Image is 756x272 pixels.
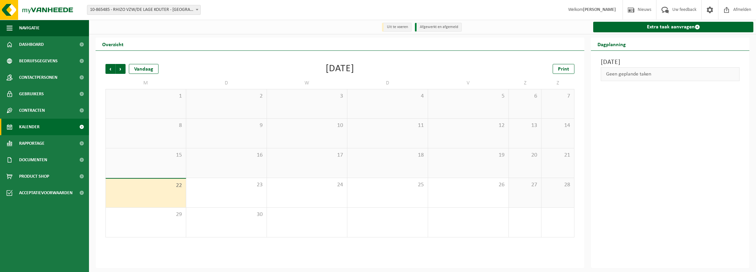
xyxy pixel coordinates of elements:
[19,119,40,135] span: Kalender
[19,36,44,53] span: Dashboard
[512,181,538,189] span: 27
[601,57,740,67] h3: [DATE]
[109,182,183,189] span: 22
[129,64,159,74] div: Vandaag
[270,122,344,129] span: 10
[87,5,200,15] span: 10-865485 - RHIZO VZW/DE LAGE KOUTER - KORTRIJK
[189,93,263,100] span: 2
[19,86,44,102] span: Gebruikers
[19,168,49,185] span: Product Shop
[351,152,424,159] span: 18
[512,93,538,100] span: 6
[270,93,344,100] span: 3
[186,77,267,89] td: D
[189,211,263,218] span: 30
[270,181,344,189] span: 24
[19,20,40,36] span: Navigatie
[270,152,344,159] span: 17
[593,22,753,32] a: Extra taak aanvragen
[351,93,424,100] span: 4
[351,181,424,189] span: 25
[189,152,263,159] span: 16
[109,211,183,218] span: 29
[601,67,740,81] div: Geen geplande taken
[109,93,183,100] span: 1
[189,122,263,129] span: 9
[189,181,263,189] span: 23
[347,77,428,89] td: D
[591,38,632,50] h2: Dagplanning
[87,5,201,15] span: 10-865485 - RHIZO VZW/DE LAGE KOUTER - KORTRIJK
[431,181,505,189] span: 26
[19,152,47,168] span: Documenten
[382,23,412,32] li: Uit te voeren
[19,135,44,152] span: Rapportage
[431,93,505,100] span: 5
[545,122,571,129] span: 14
[428,77,509,89] td: V
[351,122,424,129] span: 11
[267,77,348,89] td: W
[583,7,616,12] strong: [PERSON_NAME]
[109,152,183,159] span: 15
[105,77,186,89] td: M
[96,38,130,50] h2: Overzicht
[105,64,115,74] span: Vorige
[116,64,126,74] span: Volgende
[19,185,73,201] span: Acceptatievoorwaarden
[545,152,571,159] span: 21
[19,102,45,119] span: Contracten
[541,77,574,89] td: Z
[19,53,58,69] span: Bedrijfsgegevens
[512,122,538,129] span: 13
[326,64,354,74] div: [DATE]
[553,64,574,74] a: Print
[109,122,183,129] span: 8
[545,181,571,189] span: 28
[558,67,569,72] span: Print
[512,152,538,159] span: 20
[509,77,542,89] td: Z
[415,23,462,32] li: Afgewerkt en afgemeld
[431,152,505,159] span: 19
[19,69,57,86] span: Contactpersonen
[545,93,571,100] span: 7
[431,122,505,129] span: 12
